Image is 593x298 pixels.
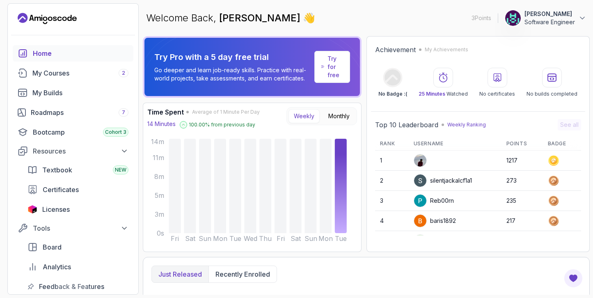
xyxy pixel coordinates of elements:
[479,91,515,97] p: No certificates
[146,11,315,25] p: Welcome Back,
[378,91,407,97] p: No Badge :(
[501,191,543,211] td: 235
[43,185,79,195] span: Certificates
[158,269,202,279] p: Just released
[23,181,133,198] a: certificates
[277,235,285,243] tspan: Fri
[13,85,133,101] a: builds
[375,211,409,231] td: 4
[447,121,486,128] p: Weekly Ranking
[414,235,426,247] img: default monster avatar
[501,137,543,151] th: Points
[31,108,128,117] div: Roadmaps
[153,154,164,162] tspan: 11m
[288,109,320,123] button: Weekly
[375,45,416,55] h2: Achievement
[314,51,350,83] a: Try for free
[305,235,317,243] tspan: Sun
[543,137,581,151] th: Badge
[472,14,491,22] p: 3 Points
[335,235,347,243] tspan: Tue
[13,65,133,81] a: courses
[152,266,208,282] button: Just released
[505,10,521,26] img: user profile image
[154,173,164,181] tspan: 8m
[147,120,176,128] p: 14 Minutes
[105,129,126,135] span: Cohort 3
[505,10,586,26] button: user profile image[PERSON_NAME]Software Engineer
[192,109,260,115] span: Average of 1 Minute Per Day
[558,119,581,131] button: See all
[43,262,71,272] span: Analytics
[32,68,128,78] div: My Courses
[13,221,133,236] button: Tools
[155,192,164,199] tspan: 5m
[501,211,543,231] td: 217
[32,88,128,98] div: My Builds
[414,234,451,248] div: Justuus
[13,144,133,158] button: Resources
[501,171,543,191] td: 273
[219,12,303,24] span: [PERSON_NAME]
[157,229,164,237] tspan: 0s
[527,91,577,97] p: No builds completed
[303,11,316,25] span: 👋
[229,235,241,243] tspan: Tue
[375,171,409,191] td: 2
[501,231,543,251] td: 215
[33,146,128,156] div: Resources
[23,259,133,275] a: analytics
[414,215,426,227] img: user profile image
[215,269,270,279] p: Recently enrolled
[414,154,426,167] img: user profile image
[42,204,70,214] span: Licenses
[42,165,72,175] span: Textbook
[33,48,128,58] div: Home
[409,137,501,151] th: Username
[524,10,575,18] p: [PERSON_NAME]
[419,91,468,97] p: Watched
[13,45,133,62] a: home
[33,127,128,137] div: Bootcamp
[425,46,468,53] p: My Achievements
[501,151,543,171] td: 1217
[414,214,456,227] div: baris1892
[199,235,211,243] tspan: Sun
[327,55,343,79] a: Try for free
[189,121,255,128] p: 100.00 % from previous day
[18,12,77,25] a: Landing page
[154,51,311,63] p: Try Pro with a 5 day free trial
[23,278,133,295] a: feedback
[23,162,133,178] a: textbook
[375,151,409,171] td: 1
[115,167,126,173] span: NEW
[27,205,37,213] img: jetbrains icon
[185,235,196,243] tspan: Sat
[13,104,133,121] a: roadmaps
[323,109,355,123] button: Monthly
[122,109,125,116] span: 7
[414,194,454,207] div: Reb00rn
[375,191,409,211] td: 3
[43,242,62,252] span: Board
[375,231,409,251] td: 5
[414,195,426,207] img: user profile image
[318,235,333,243] tspan: Mon
[33,223,128,233] div: Tools
[414,174,426,187] img: user profile image
[291,235,301,243] tspan: Sat
[375,120,438,130] h2: Top 10 Leaderboard
[147,107,184,117] h3: Time Spent
[208,266,277,282] button: Recently enrolled
[23,201,133,218] a: licenses
[155,211,164,218] tspan: 3m
[171,235,179,243] tspan: Fri
[13,124,133,140] a: bootcamp
[151,138,164,146] tspan: 14m
[259,235,272,243] tspan: Thu
[154,66,311,83] p: Go deeper and learn job-ready skills. Practice with real-world projects, take assessments, and ea...
[23,239,133,255] a: board
[419,91,445,97] span: 25 Minutes
[414,174,472,187] div: silentjackalcf1a1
